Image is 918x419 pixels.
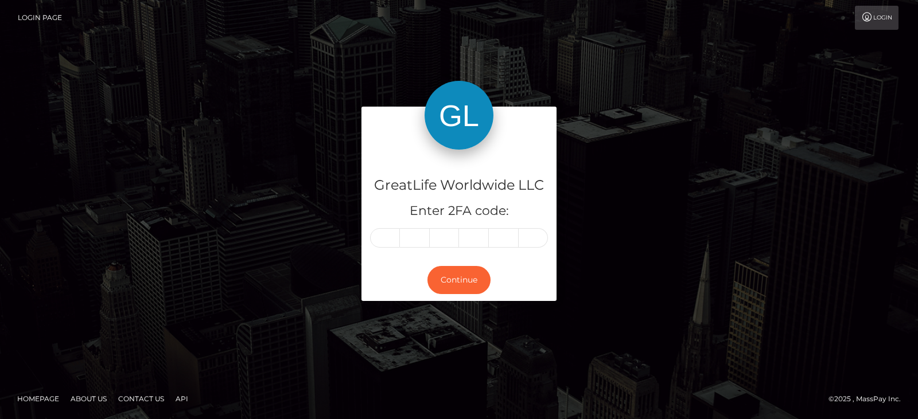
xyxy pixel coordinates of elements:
[425,81,493,150] img: GreatLife Worldwide LLC
[855,6,898,30] a: Login
[114,390,169,408] a: Contact Us
[370,202,548,220] h5: Enter 2FA code:
[13,390,64,408] a: Homepage
[66,390,111,408] a: About Us
[18,6,62,30] a: Login Page
[171,390,193,408] a: API
[427,266,491,294] button: Continue
[828,393,909,405] div: © 2025 , MassPay Inc.
[370,175,548,195] h4: GreatLife Worldwide LLC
